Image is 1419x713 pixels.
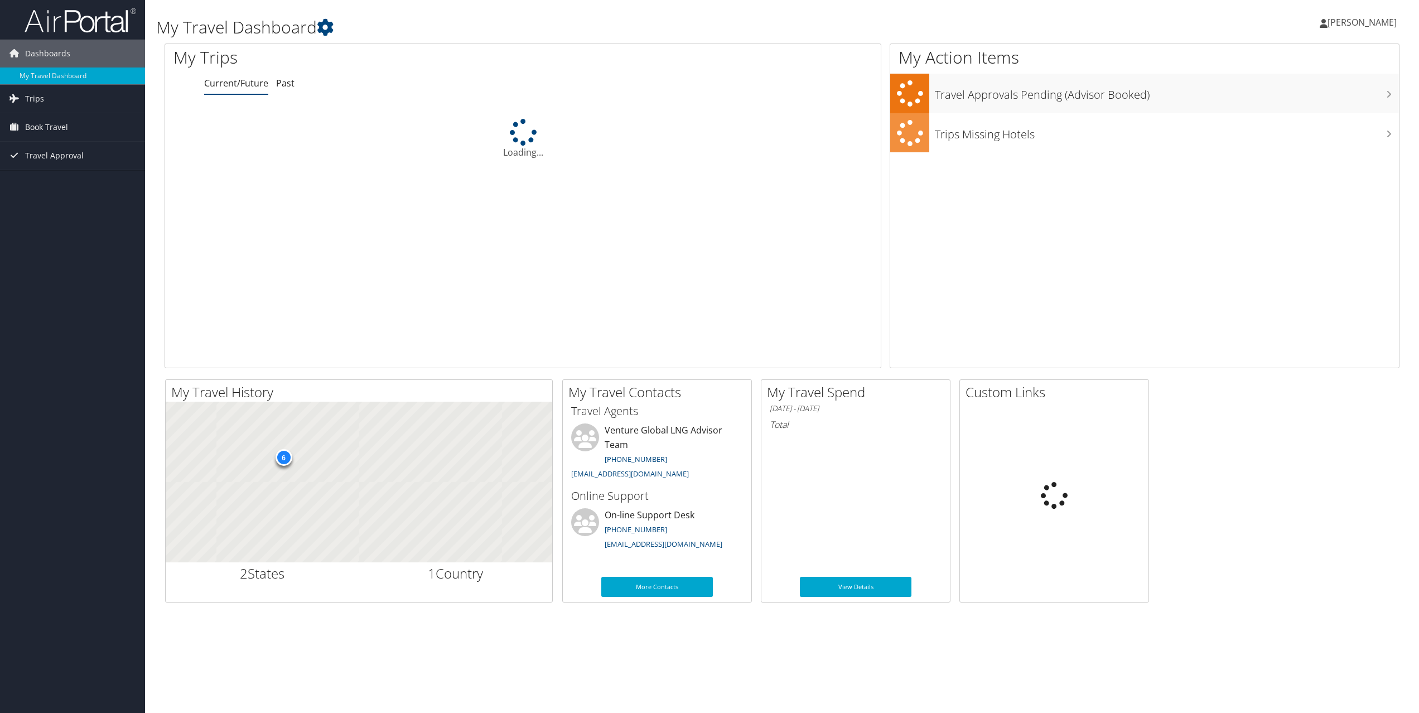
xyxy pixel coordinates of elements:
div: 6 [275,449,292,466]
a: [PERSON_NAME] [1320,6,1408,39]
a: More Contacts [601,577,713,597]
h3: Online Support [571,488,743,504]
li: On-line Support Desk [566,508,749,554]
h6: Total [770,418,942,431]
span: Trips [25,85,44,113]
h1: My Action Items [890,46,1399,69]
h1: My Travel Dashboard [156,16,991,39]
h3: Travel Agents [571,403,743,419]
span: 2 [240,564,248,582]
h2: Custom Links [966,383,1148,402]
h3: Travel Approvals Pending (Advisor Booked) [935,81,1399,103]
h2: States [174,564,351,583]
span: Travel Approval [25,142,84,170]
div: Loading... [165,119,881,159]
a: Travel Approvals Pending (Advisor Booked) [890,74,1399,113]
img: airportal-logo.png [25,7,136,33]
li: Venture Global LNG Advisor Team [566,423,749,483]
h2: My Travel Spend [767,383,950,402]
span: 1 [428,564,436,582]
h1: My Trips [173,46,575,69]
a: [EMAIL_ADDRESS][DOMAIN_NAME] [605,539,722,549]
a: [PHONE_NUMBER] [605,524,667,534]
h2: Country [368,564,544,583]
a: Current/Future [204,77,268,89]
a: [PHONE_NUMBER] [605,454,667,464]
span: Book Travel [25,113,68,141]
span: [PERSON_NAME] [1328,16,1397,28]
h6: [DATE] - [DATE] [770,403,942,414]
a: View Details [800,577,911,597]
h2: My Travel Contacts [568,383,751,402]
a: Past [276,77,295,89]
h2: My Travel History [171,383,552,402]
a: Trips Missing Hotels [890,113,1399,153]
h3: Trips Missing Hotels [935,121,1399,142]
a: [EMAIL_ADDRESS][DOMAIN_NAME] [571,469,689,479]
span: Dashboards [25,40,70,68]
